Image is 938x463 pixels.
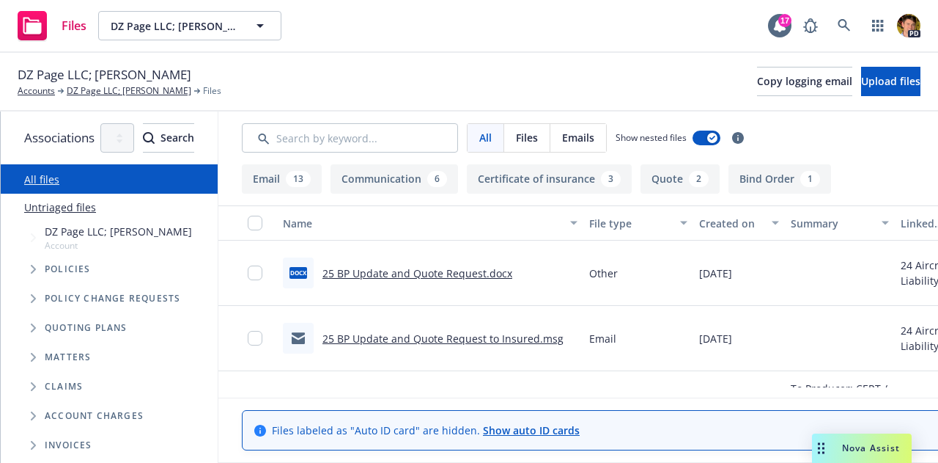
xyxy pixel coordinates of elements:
[861,67,920,96] button: Upload files
[242,123,458,153] input: Search by keyword...
[516,130,538,145] span: Files
[45,412,144,420] span: Account charges
[778,14,791,27] div: 17
[863,11,893,40] a: Switch app
[785,205,895,241] button: Summary
[143,132,155,144] svg: Search
[601,171,621,187] div: 3
[483,423,580,437] a: Show auto ID cards
[897,14,920,37] img: photo
[791,216,873,231] div: Summary
[589,266,618,281] span: Other
[589,216,671,231] div: File type
[616,131,687,144] span: Show nested files
[589,331,616,346] span: Email
[143,123,194,153] button: SearchSearch
[45,441,92,450] span: Invoices
[45,382,83,391] span: Claims
[467,164,632,194] button: Certificate of insurance
[699,216,763,231] div: Created on
[24,200,96,215] a: Untriaged files
[791,381,889,427] span: To Producer: CERT / N886LM / Sun Valley Aviators
[248,266,262,280] input: Toggle Row Selected
[18,84,55,98] a: Accounts
[242,164,322,194] button: Email
[277,205,583,241] button: Name
[111,18,237,34] span: DZ Page LLC; [PERSON_NAME]
[45,265,91,274] span: Policies
[861,74,920,88] span: Upload files
[289,267,307,278] span: docx
[842,442,900,454] span: Nova Assist
[427,171,447,187] div: 6
[248,216,262,230] input: Select all
[583,205,693,241] button: File type
[98,11,281,40] button: DZ Page LLC; [PERSON_NAME]
[322,332,564,346] a: 25 BP Update and Quote Request to Insured.msg
[812,434,912,463] button: Nova Assist
[728,164,831,194] button: Bind Order
[45,324,128,332] span: Quoting plans
[286,171,311,187] div: 13
[1,221,218,460] div: Tree Example
[45,224,192,239] span: DZ Page LLC; [PERSON_NAME]
[689,171,709,187] div: 2
[45,294,180,303] span: Policy change requests
[203,84,221,98] span: Files
[699,331,732,346] span: [DATE]
[272,423,580,438] span: Files labeled as "Auto ID card" are hidden.
[699,266,732,281] span: [DATE]
[693,205,785,241] button: Created on
[18,65,191,84] span: DZ Page LLC; [PERSON_NAME]
[45,353,91,362] span: Matters
[24,172,59,186] a: All files
[479,130,492,145] span: All
[757,74,852,88] span: Copy logging email
[562,130,594,145] span: Emails
[322,266,512,280] a: 25 BP Update and Quote Request.docx
[640,164,720,194] button: Quote
[248,331,262,346] input: Toggle Row Selected
[757,67,852,96] button: Copy logging email
[796,11,825,40] a: Report a Bug
[45,239,192,252] span: Account
[283,216,561,231] div: Name
[62,20,86,32] span: Files
[330,164,458,194] button: Communication
[12,5,92,46] a: Files
[67,84,191,98] a: DZ Page LLC; [PERSON_NAME]
[812,434,830,463] div: Drag to move
[24,128,95,147] span: Associations
[830,11,859,40] a: Search
[143,124,194,152] div: Search
[800,171,820,187] div: 1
